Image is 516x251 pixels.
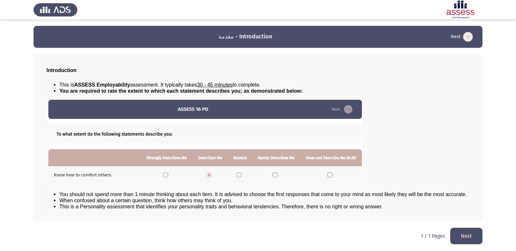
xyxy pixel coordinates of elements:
[59,192,467,197] span: You should not spend more than 1 minute thinking about each item. It is advised to choose the fir...
[218,33,272,41] h3: مقدمة - Introduction
[421,233,445,239] p: 1 / 1 Pages
[197,82,233,88] u: 30 - 45 minutes
[450,228,482,244] button: load next page
[449,32,475,42] button: load next page
[34,1,77,19] img: Assess Talent Management logo
[59,204,383,209] span: This is a Personality assessment that identifies your personality traits and behavioral tendencie...
[439,1,482,19] img: Assessment logo of ASSESS Employability - EBI
[74,82,130,88] b: ASSESS Employability
[59,198,233,203] span: When confused about a certain question, think how others may think of you.
[59,82,261,88] span: This is assessment. It typically takes to complete.
[59,88,303,94] span: You are required to rate the extent to which each statement describes you; as demonstrated below:
[46,68,76,73] span: Introduction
